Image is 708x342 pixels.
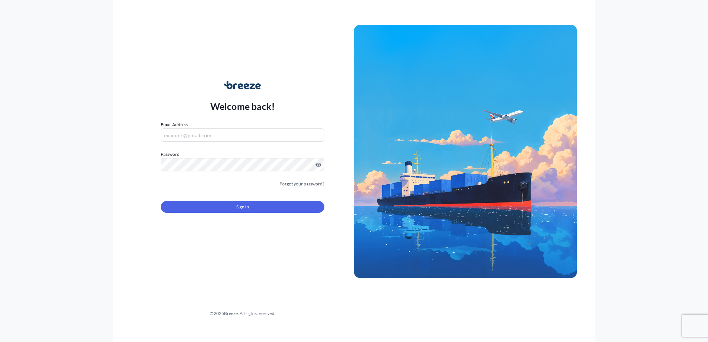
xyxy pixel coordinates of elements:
[315,162,321,168] button: Show password
[236,203,249,211] span: Sign In
[131,310,354,317] div: © 2025 Breeze. All rights reserved.
[161,121,188,128] label: Email Address
[280,180,324,188] a: Forgot your password?
[161,151,324,158] label: Password
[210,100,275,112] p: Welcome back!
[161,201,324,213] button: Sign In
[354,25,577,278] img: Ship illustration
[161,128,324,142] input: example@gmail.com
